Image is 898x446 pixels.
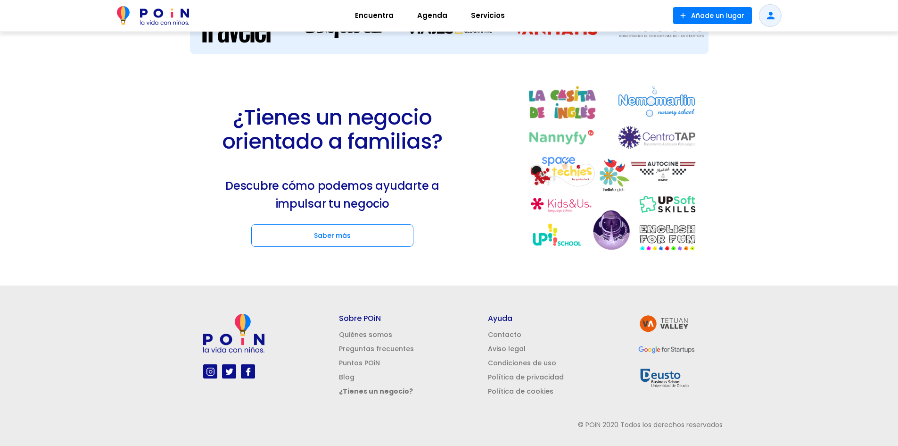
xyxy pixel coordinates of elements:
[339,358,380,368] a: Puntos POiN
[216,105,449,153] h2: ¿Tienes un negocio orientado a familias?
[467,8,509,23] span: Servicios
[459,4,517,27] a: Servicios
[205,366,216,378] img: instagram
[343,4,405,27] a: Encuentra
[216,177,449,213] p: Descubre cómo podemos ayudarte a impulsar tu negocio
[638,343,695,356] img: GFS
[413,8,452,23] span: Agenda
[339,387,413,396] a: ¿Tienes un negocio?
[488,387,553,396] a: Política de cookies
[223,366,235,378] img: twitter
[518,73,706,262] img: negocios que confían en poin
[339,330,392,339] a: Quiénes somos
[405,4,459,27] a: Agenda
[251,230,413,241] a: Saber más
[638,314,690,333] img: tetuan valley
[488,344,526,353] a: Aviso legal
[488,358,556,368] a: Condiciones de uso
[242,366,254,378] img: facebook
[339,372,354,382] a: Blog
[351,8,398,23] span: Encuentra
[673,7,752,24] button: Añade un lugar
[203,314,264,353] img: poin
[166,418,723,432] p: © POiN 2020 Todos los derechos reservados
[339,314,414,323] h5: Sobre POiN
[488,372,564,382] a: Política de privacidad
[251,224,413,247] button: Saber más
[488,330,521,339] a: Contacto
[488,314,564,323] h5: Ayuda
[638,366,690,389] img: Deusto
[117,6,189,25] img: POiN
[339,344,414,353] a: Preguntas frecuentes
